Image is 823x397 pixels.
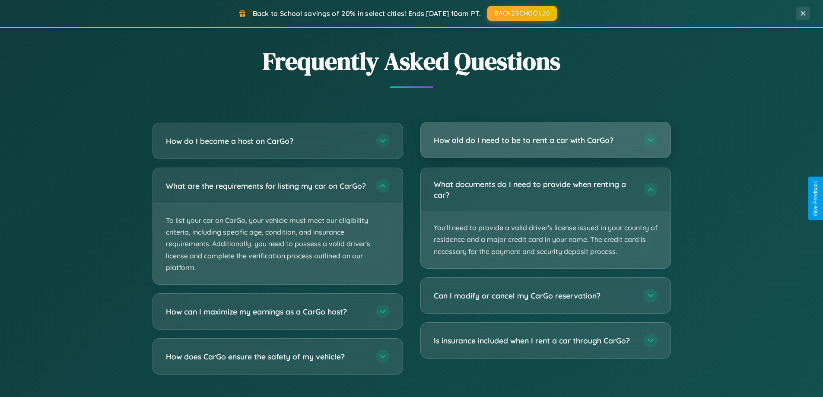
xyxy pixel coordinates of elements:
[166,351,367,362] h3: How does CarGo ensure the safety of my vehicle?
[434,135,635,146] h3: How old do I need to be to rent a car with CarGo?
[434,179,635,200] h3: What documents do I need to provide when renting a car?
[813,181,819,216] div: Give Feedback
[153,204,403,284] p: To list your car on CarGo, your vehicle must meet our eligibility criteria, including specific ag...
[166,306,367,317] h3: How can I maximize my earnings as a CarGo host?
[153,44,671,78] h2: Frequently Asked Questions
[166,181,367,191] h3: What are the requirements for listing my car on CarGo?
[434,290,635,301] h3: Can I modify or cancel my CarGo reservation?
[421,211,670,268] p: You'll need to provide a valid driver's license issued in your country of residence and a major c...
[434,335,635,346] h3: Is insurance included when I rent a car through CarGo?
[253,9,481,18] span: Back to School savings of 20% in select cities! Ends [DATE] 10am PT.
[166,136,367,146] h3: How do I become a host on CarGo?
[487,6,557,21] button: BACK2SCHOOL20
